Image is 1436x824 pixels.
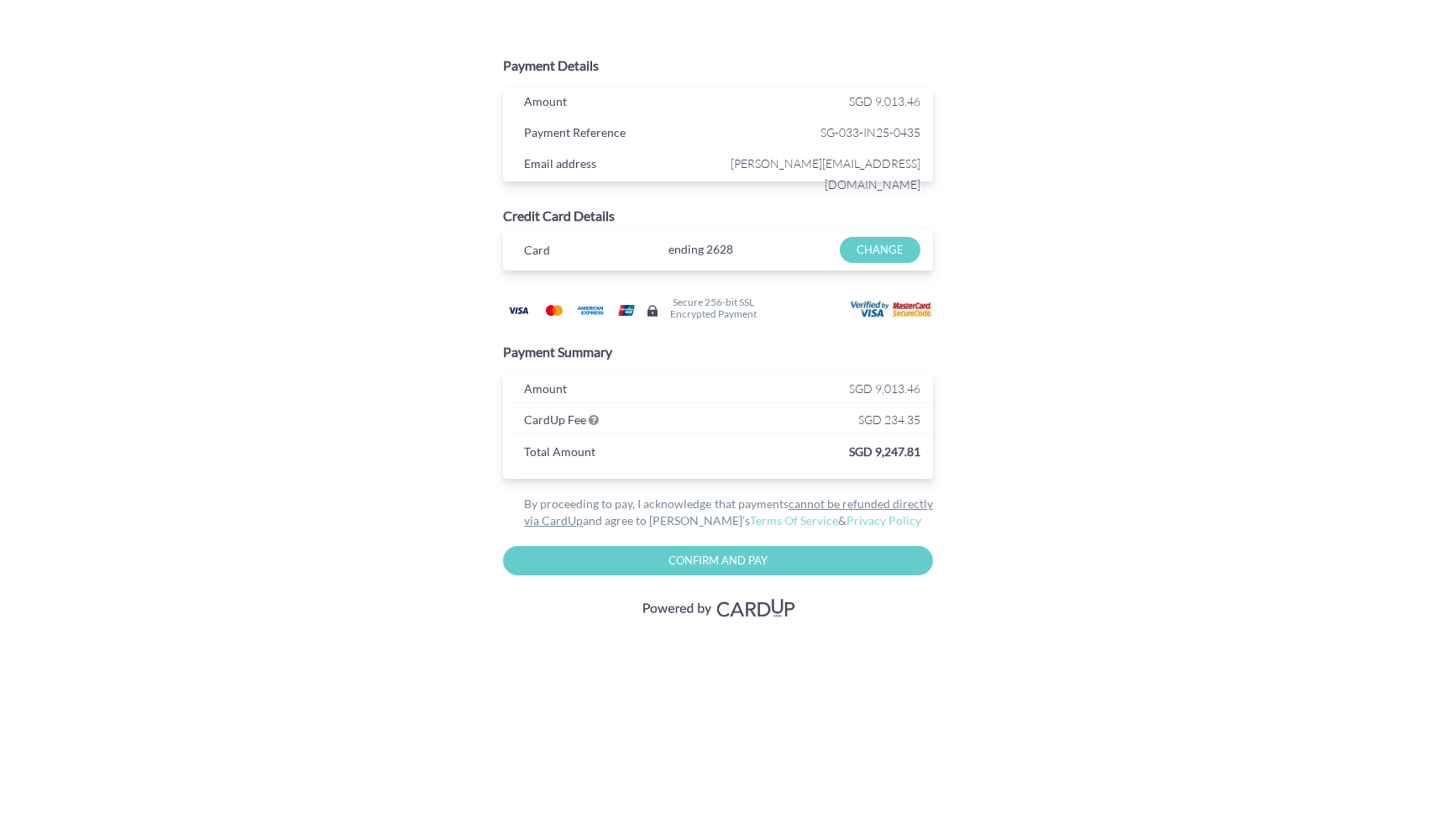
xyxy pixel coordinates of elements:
[511,409,722,434] div: CardUp Fee
[503,56,933,76] div: Payment Details
[511,122,722,147] div: Payment Reference
[610,300,643,321] img: Union Pay
[501,300,535,321] img: Visa
[849,94,920,108] span: SGD 9,013.46
[524,496,933,527] u: cannot be refunded directly via CardUp
[503,343,933,362] div: Payment Summary
[846,513,921,527] a: Privacy Policy
[668,237,704,262] span: ending
[574,300,607,321] img: American Express
[511,441,652,466] div: Total Amount
[851,301,935,319] img: User card
[503,546,933,575] input: Confirm and Pay
[840,237,920,263] input: CHANGE
[503,207,933,226] div: Credit Card Details
[511,378,722,403] div: Amount
[722,409,933,434] div: SGD 234.35
[503,496,933,529] div: By proceeding to pay, I acknowledge that payments and agree to [PERSON_NAME]’s &
[511,91,722,116] div: Amount
[537,300,571,321] img: Mastercard
[722,122,920,143] span: SG-033-IN25-0435
[511,239,616,265] div: Card
[670,297,757,318] h6: Secure 256-bit SSL Encrypted Payment
[722,153,920,195] span: [PERSON_NAME][EMAIL_ADDRESS][DOMAIN_NAME]
[750,513,838,527] a: Terms Of Service
[511,153,722,178] div: Email address
[634,592,802,623] img: Visa, Mastercard
[706,242,733,256] span: 2628
[849,381,920,396] span: SGD 9,013.46
[646,304,659,318] img: Secure lock
[652,441,932,466] div: SGD 9,247.81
